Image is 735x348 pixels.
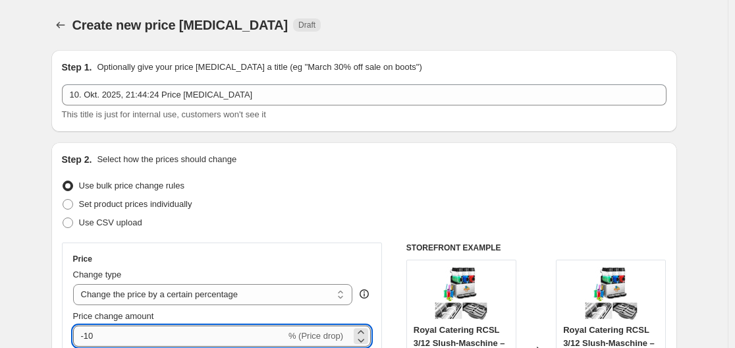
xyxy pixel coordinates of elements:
img: 71ju49kYlzL_80x.jpg [585,267,638,320]
input: 30% off holiday sale [62,84,667,105]
h2: Step 2. [62,153,92,166]
span: This title is just for internal use, customers won't see it [62,109,266,119]
span: Change type [73,270,122,279]
span: Set product prices individually [79,199,192,209]
span: Draft [298,20,315,30]
p: Select how the prices should change [97,153,236,166]
span: % (Price drop) [288,331,343,341]
img: 71ju49kYlzL_80x.jpg [435,267,487,320]
input: -15 [73,326,286,347]
span: Create new price [MEDICAL_DATA] [72,18,288,32]
h3: Price [73,254,92,264]
p: Optionally give your price [MEDICAL_DATA] a title (eg "March 30% off sale on boots") [97,61,422,74]
div: help [358,287,371,301]
button: Price change jobs [51,16,70,34]
span: Use CSV upload [79,217,142,227]
h2: Step 1. [62,61,92,74]
span: Price change amount [73,311,154,321]
h6: STOREFRONT EXAMPLE [406,243,667,253]
span: Use bulk price change rules [79,181,184,190]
